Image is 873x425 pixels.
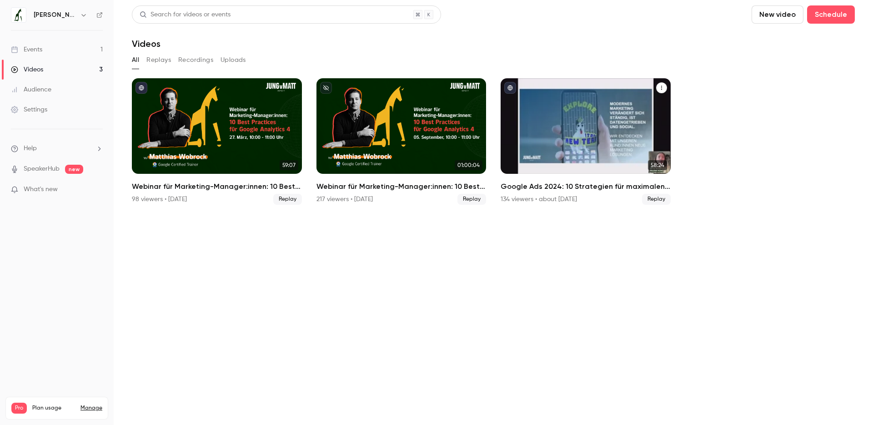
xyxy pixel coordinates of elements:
div: Settings [11,105,47,114]
span: Help [24,144,37,153]
h2: Webinar für Marketing-Manager:innen: 10 Best Practices für Google Analytics 4 [132,181,302,192]
a: SpeakerHub [24,164,60,174]
button: Schedule [807,5,855,24]
span: 01:00:04 [455,160,482,170]
li: help-dropdown-opener [11,144,103,153]
span: Replay [273,194,302,205]
section: Videos [132,5,855,420]
div: 98 viewers • [DATE] [132,195,187,204]
a: 59:07Webinar für Marketing-Manager:innen: 10 Best Practices für Google Analytics 498 viewers • [D... [132,78,302,205]
div: 217 viewers • [DATE] [316,195,373,204]
span: Replay [642,194,671,205]
div: Videos [11,65,43,74]
li: Google Ads 2024: 10 Strategien für maximalen ROAS [501,78,671,205]
h6: [PERSON_NAME] von [PERSON_NAME] IMPACT [34,10,76,20]
div: Audience [11,85,51,94]
h2: Google Ads 2024: 10 Strategien für maximalen ROAS [501,181,671,192]
a: Manage [80,405,102,412]
span: Pro [11,403,27,414]
button: Uploads [221,53,246,67]
p: Videos [11,414,29,422]
button: All [132,53,139,67]
li: Webinar für Marketing-Manager:innen: 10 Best Practices für Google Analytics 4 [316,78,487,205]
span: 58:24 [648,160,667,170]
a: 58:24Google Ads 2024: 10 Strategien für maximalen ROAS134 viewers • about [DATE]Replay [501,78,671,205]
span: Replay [457,194,486,205]
div: 134 viewers • about [DATE] [501,195,577,204]
h1: Videos [132,38,161,49]
span: Plan usage [32,405,75,412]
a: 01:00:04Webinar für Marketing-Manager:innen: 10 Best Practices für Google Analytics 4217 viewers ... [316,78,487,205]
button: published [504,82,516,94]
li: Webinar für Marketing-Manager:innen: 10 Best Practices für Google Analytics 4 [132,78,302,205]
span: new [65,165,83,174]
div: Search for videos or events [140,10,231,20]
span: What's new [24,185,58,194]
button: Recordings [178,53,213,67]
img: Jung von Matt IMPACT [11,8,26,22]
p: / 90 [89,414,102,422]
button: Replays [146,53,171,67]
div: Events [11,45,42,54]
button: published [135,82,147,94]
button: New video [752,5,803,24]
ul: Videos [132,78,855,205]
span: 3 [89,415,92,420]
h2: Webinar für Marketing-Manager:innen: 10 Best Practices für Google Analytics 4 [316,181,487,192]
button: unpublished [320,82,332,94]
span: 59:07 [280,160,298,170]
